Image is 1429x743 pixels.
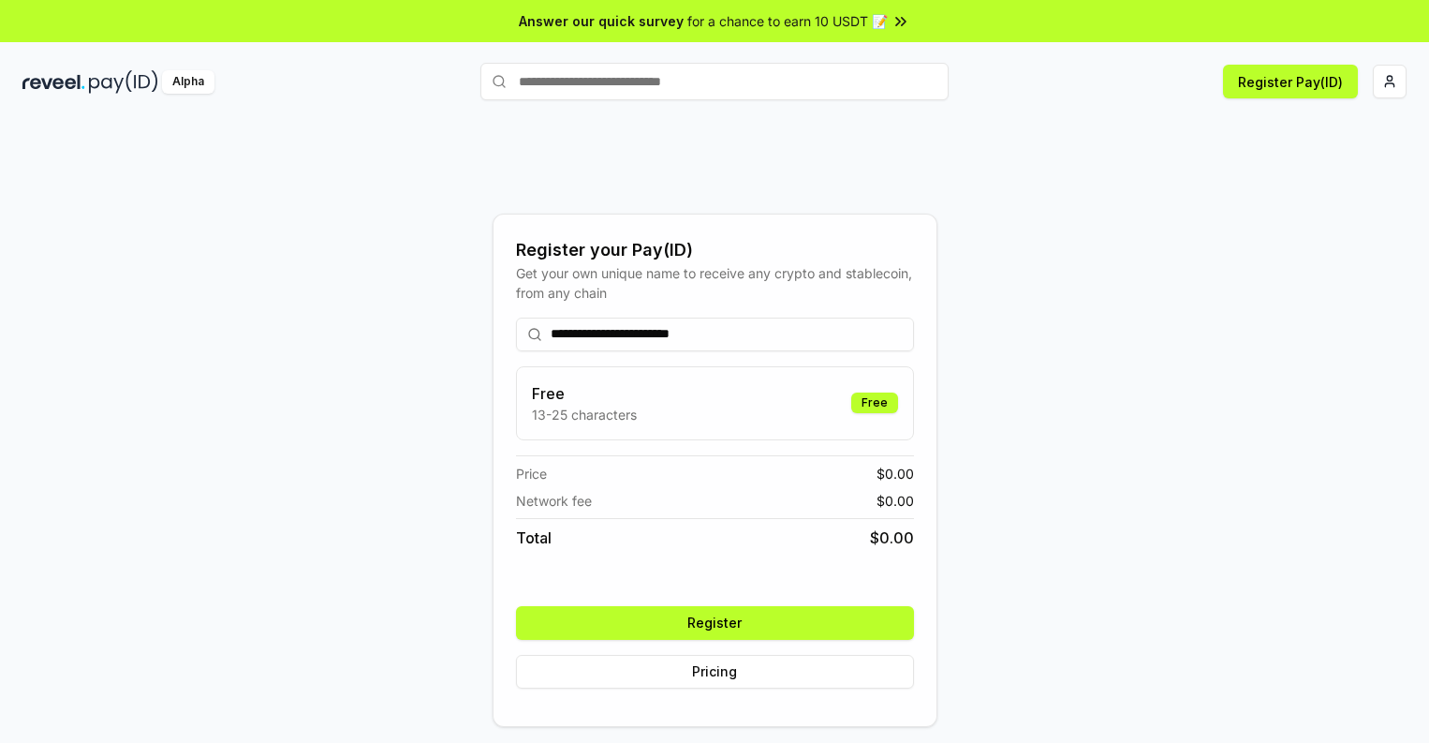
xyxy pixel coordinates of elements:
[532,382,637,405] h3: Free
[870,527,914,549] span: $ 0.00
[22,70,85,94] img: reveel_dark
[532,405,637,424] p: 13-25 characters
[516,464,547,483] span: Price
[516,606,914,640] button: Register
[89,70,158,94] img: pay_id
[162,70,214,94] div: Alpha
[516,237,914,263] div: Register your Pay(ID)
[1223,65,1358,98] button: Register Pay(ID)
[877,491,914,511] span: $ 0.00
[516,263,914,303] div: Get your own unique name to receive any crypto and stablecoin, from any chain
[516,527,552,549] span: Total
[687,11,888,31] span: for a chance to earn 10 USDT 📝
[519,11,684,31] span: Answer our quick survey
[516,491,592,511] span: Network fee
[851,393,898,413] div: Free
[877,464,914,483] span: $ 0.00
[516,655,914,689] button: Pricing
